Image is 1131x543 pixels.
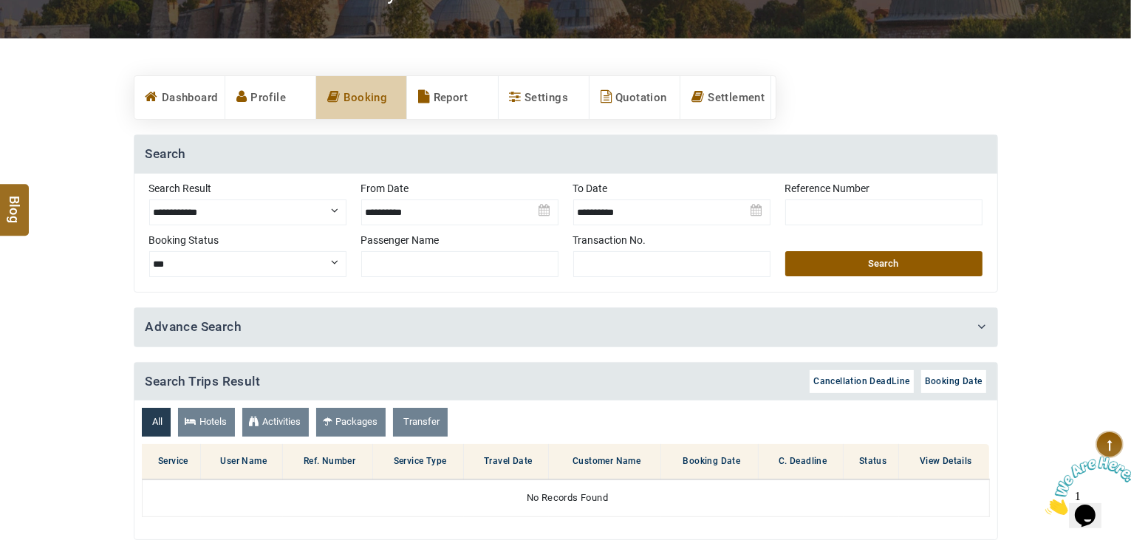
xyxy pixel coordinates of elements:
[590,76,680,119] a: Quotation
[142,444,201,479] th: Service
[134,135,997,174] h4: Search
[242,408,309,437] a: Activities
[149,181,346,196] label: Search Result
[361,233,558,247] label: Passenger Name
[1039,451,1131,521] iframe: chat widget
[813,376,909,386] span: Cancellation DeadLine
[785,251,983,276] button: Search
[225,76,315,119] a: Profile
[759,444,844,479] th: C. Deadline
[146,319,242,334] a: Advance Search
[283,444,373,479] th: Ref. Number
[393,408,448,437] a: Transfer
[844,444,899,479] th: Status
[407,76,497,119] a: Report
[573,233,770,247] label: Transaction No.
[5,195,24,208] span: Blog
[178,408,235,437] a: Hotels
[464,444,549,479] th: Travel Date
[661,444,759,479] th: Booking Date
[142,479,989,516] td: No Records Found
[142,408,171,437] a: All
[134,363,997,401] h4: Search Trips Result
[6,6,98,64] img: Chat attention grabber
[680,76,770,119] a: Settlement
[316,76,406,119] a: Booking
[899,444,989,479] th: View Details
[785,181,983,196] label: Reference Number
[201,444,283,479] th: User Name
[316,408,386,437] a: Packages
[372,444,464,479] th: Service Type
[925,376,983,386] span: Booking Date
[149,233,346,247] label: Booking Status
[499,76,589,119] a: Settings
[134,76,225,119] a: Dashboard
[549,444,661,479] th: Customer Name
[6,6,12,18] span: 1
